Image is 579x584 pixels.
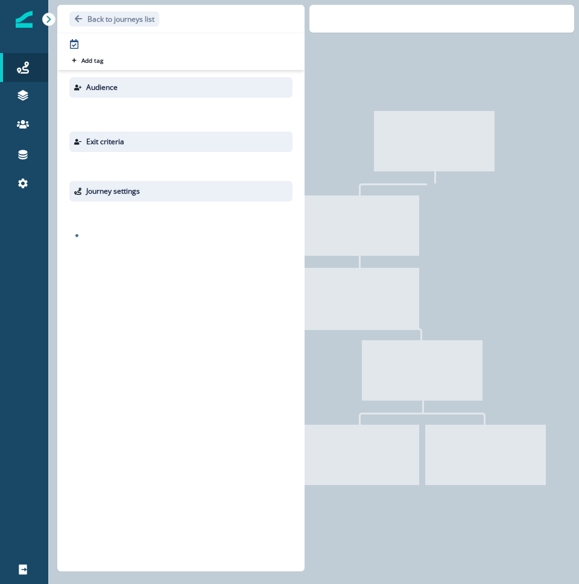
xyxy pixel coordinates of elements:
[16,11,33,28] img: Inflection
[81,57,103,64] p: Add tag
[87,14,154,24] p: Back to journeys list
[69,56,106,65] button: Add tag
[86,82,118,93] p: Audience
[69,11,159,27] button: Go back
[86,136,124,147] p: Exit criteria
[86,186,140,197] p: Journey settings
